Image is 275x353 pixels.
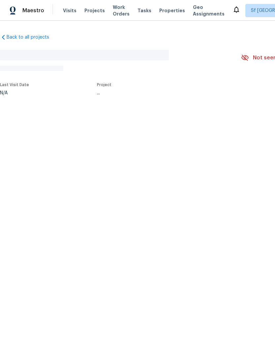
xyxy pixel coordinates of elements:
[22,7,44,14] span: Maestro
[97,91,224,95] div: ...
[159,7,185,14] span: Properties
[193,4,225,17] span: Geo Assignments
[137,8,151,13] span: Tasks
[113,4,130,17] span: Work Orders
[84,7,105,14] span: Projects
[97,83,111,87] span: Project
[63,7,76,14] span: Visits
